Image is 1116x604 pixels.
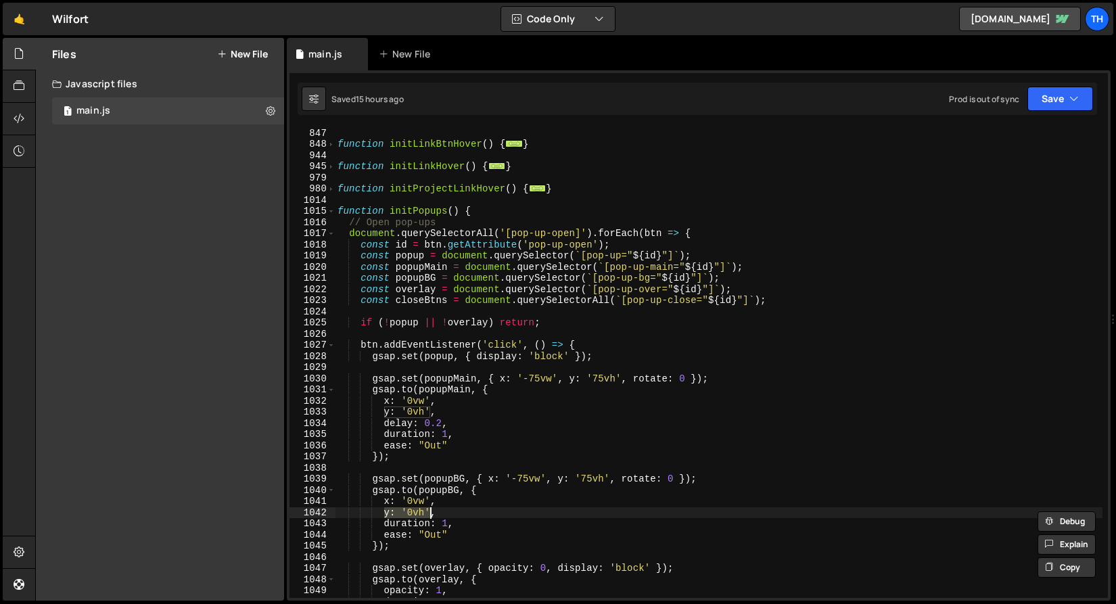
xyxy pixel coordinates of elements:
div: 1020 [289,262,335,273]
div: 1024 [289,306,335,318]
button: New File [217,49,268,60]
div: 1034 [289,418,335,429]
span: ... [506,140,524,147]
div: 1017 [289,228,335,239]
button: Save [1027,87,1093,111]
div: 847 [289,128,335,139]
div: 1027 [289,340,335,351]
div: 1025 [289,317,335,329]
div: Javascript files [36,70,284,97]
div: 848 [289,139,335,150]
div: 1033 [289,406,335,418]
div: 1018 [289,239,335,251]
span: ... [488,162,506,170]
div: 1029 [289,362,335,373]
div: 16468/44594.js [52,97,284,124]
div: 1044 [289,530,335,541]
div: 1038 [289,463,335,474]
div: 1042 [289,507,335,519]
button: Explain [1038,534,1096,555]
div: 1030 [289,373,335,385]
div: 1016 [289,217,335,229]
div: 1035 [289,429,335,440]
button: Code Only [501,7,615,31]
div: main.js [76,105,110,117]
div: Prod is out of sync [949,93,1019,105]
div: 1021 [289,273,335,284]
div: Wilfort [52,11,89,27]
div: 945 [289,161,335,172]
div: 1048 [289,574,335,586]
div: 1032 [289,396,335,407]
div: Saved [331,93,404,105]
div: 1031 [289,384,335,396]
div: 1043 [289,518,335,530]
div: 1015 [289,206,335,217]
div: 1046 [289,552,335,563]
div: 1036 [289,440,335,452]
div: 15 hours ago [356,93,404,105]
div: 1039 [289,473,335,485]
span: ... [529,185,547,192]
div: 979 [289,172,335,184]
div: 1014 [289,195,335,206]
div: 1019 [289,250,335,262]
div: 1045 [289,540,335,552]
button: Copy [1038,557,1096,578]
div: 1023 [289,295,335,306]
h2: Files [52,47,76,62]
div: 1041 [289,496,335,507]
span: 1 [64,107,72,118]
div: 1040 [289,485,335,496]
div: main.js [308,47,342,61]
div: 1028 [289,351,335,363]
a: Th [1085,7,1109,31]
div: 1049 [289,585,335,597]
a: [DOMAIN_NAME] [959,7,1081,31]
div: 980 [289,183,335,195]
div: 944 [289,150,335,162]
div: 1022 [289,284,335,296]
div: 1037 [289,451,335,463]
button: Debug [1038,511,1096,532]
div: 1026 [289,329,335,340]
a: 🤙 [3,3,36,35]
div: 1047 [289,563,335,574]
div: New File [379,47,436,61]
